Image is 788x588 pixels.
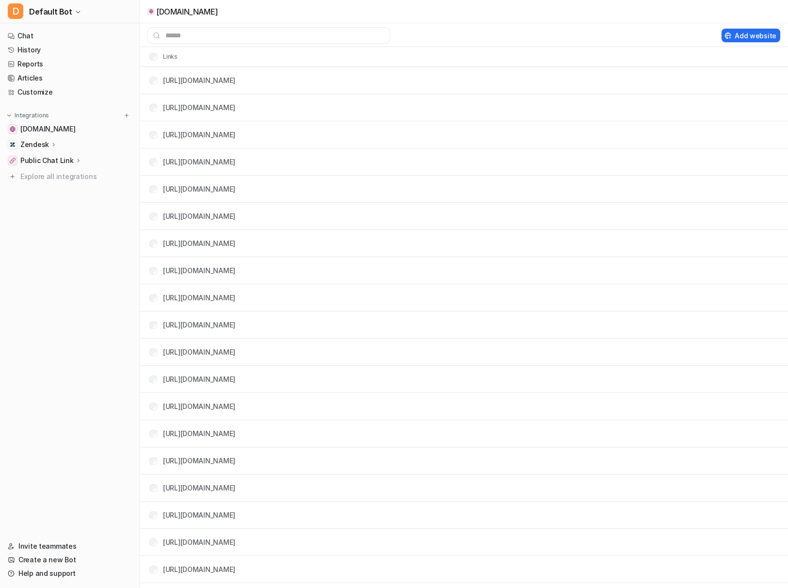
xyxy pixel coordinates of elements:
[15,112,49,119] p: Integrations
[163,131,235,139] a: [URL][DOMAIN_NAME]
[20,169,131,184] span: Explore all integrations
[142,51,178,63] th: Links
[163,457,235,465] a: [URL][DOMAIN_NAME]
[163,511,235,519] a: [URL][DOMAIN_NAME]
[20,124,75,134] span: [DOMAIN_NAME]
[8,3,23,19] span: D
[20,156,74,165] p: Public Chat Link
[10,126,16,132] img: freefly.gitbook.io
[4,71,135,85] a: Articles
[163,375,235,383] a: [URL][DOMAIN_NAME]
[163,294,235,302] a: [URL][DOMAIN_NAME]
[4,85,135,99] a: Customize
[163,538,235,546] a: [URL][DOMAIN_NAME]
[29,5,72,18] span: Default Bot
[722,29,780,42] button: Add website
[163,348,235,356] a: [URL][DOMAIN_NAME]
[149,9,153,14] img: freefly.gitbook.io icon
[4,567,135,580] a: Help and support
[10,158,16,163] img: Public Chat Link
[20,140,49,149] p: Zendesk
[8,172,17,181] img: explore all integrations
[163,158,235,166] a: [URL][DOMAIN_NAME]
[163,484,235,492] a: [URL][DOMAIN_NAME]
[4,111,52,120] button: Integrations
[6,112,13,119] img: expand menu
[163,565,235,573] a: [URL][DOMAIN_NAME]
[163,185,235,193] a: [URL][DOMAIN_NAME]
[163,266,235,275] a: [URL][DOMAIN_NAME]
[10,142,16,147] img: Zendesk
[4,170,135,183] a: Explore all integrations
[123,112,130,119] img: menu_add.svg
[163,103,235,112] a: [URL][DOMAIN_NAME]
[163,212,235,220] a: [URL][DOMAIN_NAME]
[4,43,135,57] a: History
[163,321,235,329] a: [URL][DOMAIN_NAME]
[4,29,135,43] a: Chat
[163,402,235,410] a: [URL][DOMAIN_NAME]
[156,7,218,16] p: [DOMAIN_NAME]
[4,539,135,553] a: Invite teammates
[4,57,135,71] a: Reports
[163,239,235,247] a: [URL][DOMAIN_NAME]
[4,553,135,567] a: Create a new Bot
[163,429,235,438] a: [URL][DOMAIN_NAME]
[4,122,135,136] a: freefly.gitbook.io[DOMAIN_NAME]
[163,76,235,84] a: [URL][DOMAIN_NAME]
